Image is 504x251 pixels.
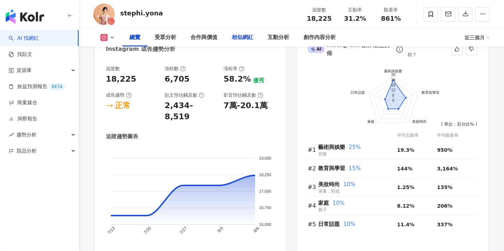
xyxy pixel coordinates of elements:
[9,51,32,58] a: 找貼文
[259,222,271,227] tspan: 16,000
[342,6,369,14] div: 互動率
[319,181,340,188] span: 美妝時尚
[319,165,345,172] span: 教育與學習
[308,220,319,229] div: #5
[223,92,263,98] div: 影音預估觸及數
[391,88,395,92] text: 12
[308,164,319,173] div: #2
[437,166,458,172] span: 3,164%
[306,6,333,14] div: 追蹤數
[421,91,439,95] text: 教育與學習
[9,132,14,137] span: rise
[319,207,327,212] span: 親子
[319,151,327,156] span: 音樂
[350,91,365,95] text: 日常話題
[165,100,216,122] div: 2,434-8,519
[9,83,65,90] a: 效益預測報告BETA
[9,115,37,122] a: 洞察報告
[395,45,404,54] span: info-circle
[17,127,37,143] span: 趨勢分析
[343,221,355,227] span: 10%
[397,132,437,139] div: 平均互動率
[408,39,448,60] div: 這對您是否有幫助？
[93,4,115,25] img: KOL Avatar
[107,226,116,236] tspan: 7/13
[319,200,329,206] span: 家庭
[9,35,39,42] a: searchAI 找網紅
[259,189,271,194] tspan: 17,500
[106,92,132,98] div: 成長趨勢
[319,221,340,227] span: 日常話題
[307,15,331,22] span: 18,225
[391,77,395,82] text: 24
[397,203,415,209] span: 8.12%
[437,203,452,209] span: 206%
[397,147,415,153] span: 19.3%
[412,120,427,124] text: 美妝時尚
[223,74,251,85] div: 58.2%
[349,165,361,172] span: 15%
[106,133,138,140] div: 追蹤趨勢圖表
[253,226,260,234] tspan: 8/6
[120,9,163,18] div: stephi.yona
[303,33,336,42] div: 創作內容分析
[216,226,224,234] tspan: 8/3
[391,83,395,87] text: 18
[381,15,401,22] span: 861%
[155,33,176,42] div: 受眾分析
[17,62,32,78] span: 資源庫
[308,183,319,192] div: #3
[129,33,140,42] div: 總覽
[106,45,175,53] div: Instagram 成長趨勢分析
[223,100,268,111] div: 7萬-20.1萬
[343,181,355,188] span: 10%
[454,47,460,52] span: like
[469,47,474,52] span: dislike
[165,74,190,85] div: 6,705
[268,33,289,42] div: 互動分析
[397,222,415,227] span: 11.4%
[190,33,217,42] div: 合作與價值
[397,184,415,190] span: 1.25%
[142,226,152,236] tspan: 7/20
[106,74,136,85] div: 18,225
[9,99,37,106] a: 商案媒合
[397,166,413,172] span: 144%
[259,173,271,177] tspan: 18,250
[319,144,345,150] span: 藝術與娛樂
[391,72,395,77] text: 30
[367,120,374,124] text: 家庭
[384,69,402,73] text: 藝術與娛樂
[437,132,477,139] div: 平均觀看率
[165,66,186,72] div: 漲粉數
[344,15,366,22] span: 31.2%
[106,66,120,72] div: 追蹤數
[437,184,452,190] span: 135%
[437,222,452,227] span: 337%
[437,147,452,153] span: 950%
[308,145,319,154] div: #1
[308,41,395,57] div: Instagram 創作類型分佈
[17,143,37,159] span: 競品分析
[465,32,490,43] div: 近三個月
[115,100,131,111] div: 正常
[333,200,344,206] span: 10%
[253,77,264,85] div: 優秀
[259,206,271,210] tspan: 16,750
[6,9,44,24] img: logo
[319,189,340,194] span: 保養．彩妝
[165,92,204,98] div: 貼文預估觸及數
[259,156,271,160] tspan: 19,000
[392,93,394,97] text: 6
[377,6,405,14] div: 觀看率
[308,46,325,53] div: AI
[179,226,188,236] tspan: 7/27
[392,98,394,102] text: 0
[232,33,253,42] div: 相似網紅
[223,66,245,72] div: 漲粉率
[308,201,319,210] div: #4
[349,144,361,150] span: 25%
